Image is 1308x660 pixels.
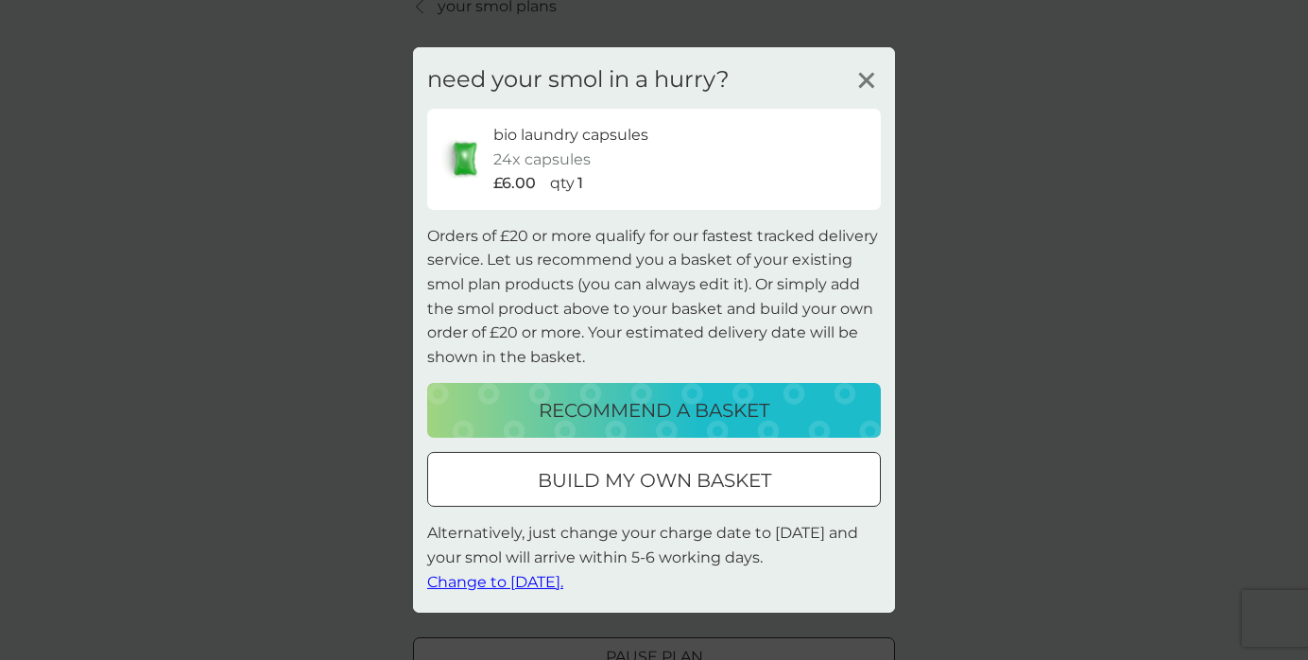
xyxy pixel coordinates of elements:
h3: need your smol in a hurry? [427,66,730,94]
p: qty [550,171,575,196]
p: £6.00 [493,171,536,196]
p: build my own basket [538,465,771,495]
p: 1 [577,171,583,196]
button: Change to [DATE]. [427,569,563,594]
button: recommend a basket [427,383,881,438]
p: recommend a basket [539,395,769,426]
p: Alternatively, just change your charge date to [DATE] and your smol will arrive within 5-6 workin... [427,521,881,594]
button: build my own basket [427,452,881,507]
p: Orders of £20 or more qualify for our fastest tracked delivery service. Let us recommend you a ba... [427,224,881,370]
p: 24x capsules [493,148,591,172]
span: Change to [DATE]. [427,572,563,590]
p: bio laundry capsules [493,123,648,148]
